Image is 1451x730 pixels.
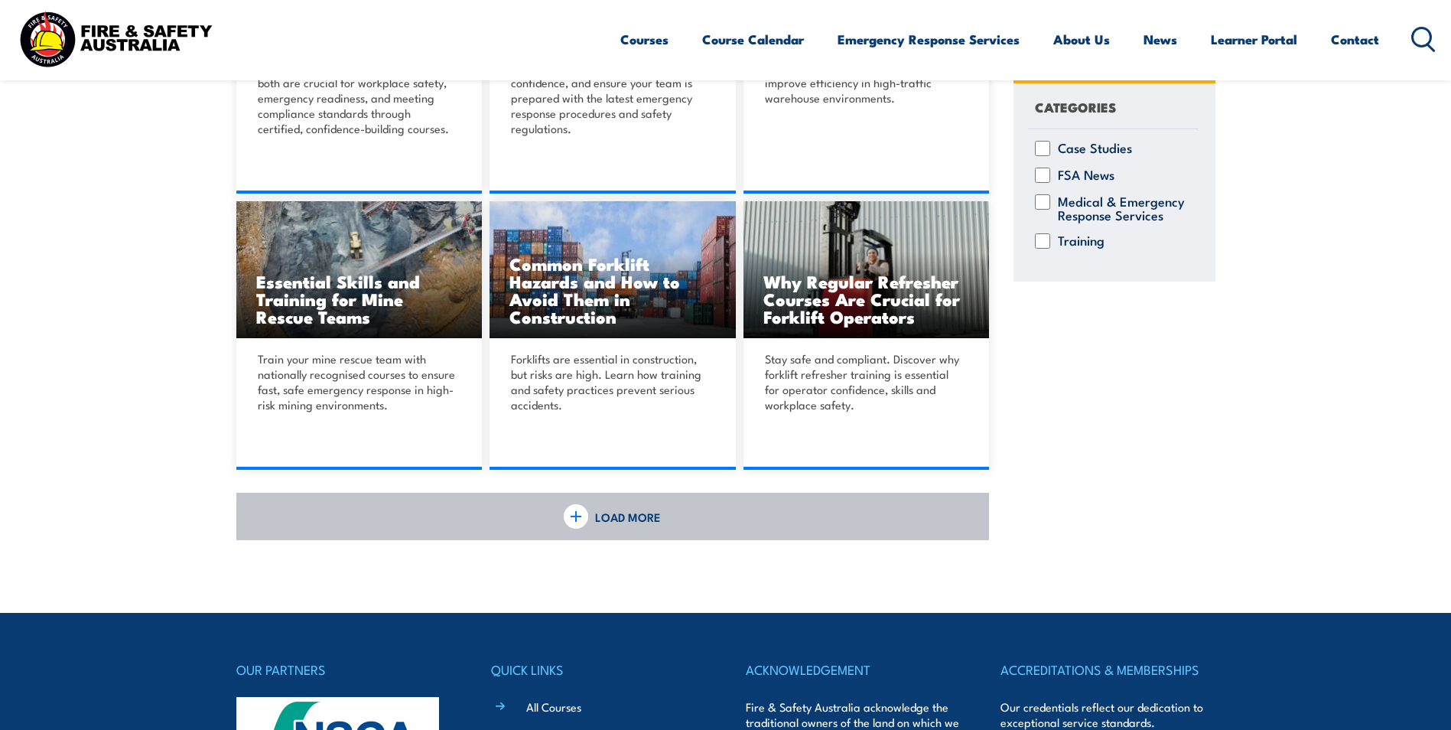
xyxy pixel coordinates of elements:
a: All Courses [526,699,581,715]
h3: Why Regular Refresher Courses Are Crucial for Forklift Operators [763,272,970,325]
a: About Us [1053,19,1110,60]
span: LOAD MORE [595,510,661,524]
h4: QUICK LINKS [491,659,705,680]
p: Train your mine rescue team with nationally recognised courses to ensure fast, safe emergency res... [258,351,457,412]
img: pexels-aan-amrin-383798812-14801547 [490,201,736,339]
a: LOAD MORE [236,493,990,540]
a: Contact [1331,19,1379,60]
img: pexels-tomfisk-2101135 [236,201,483,339]
p: Understand the difference between CPR and first aid training, and why both are crucial for workpl... [258,44,457,136]
a: Courses [620,19,669,60]
p: Forklifts are essential in construction, but risks are high. Learn how training and safety practi... [511,351,710,412]
h4: ACCREDITATIONS & MEMBERSHIPS [1000,659,1215,680]
img: pexels-tiger-lily-4487423 [743,201,990,339]
a: Common Forklift Hazards and How to Avoid Them in Construction [490,201,736,339]
a: Why Regular Refresher Courses Are Crucial for Forklift Operators [743,201,990,339]
h4: OUR PARTNERS [236,659,451,680]
p: Our credentials reflect our dedication to exceptional service standards. [1000,699,1215,730]
a: Learner Portal [1211,19,1297,60]
p: Stay safe and compliant. Discover why forklift refresher training is essential for operator confi... [765,351,964,412]
a: Essential Skills and Training for Mine Rescue Teams [236,201,483,339]
a: Emergency Response Services [838,19,1020,60]
p: Fire warden training should be renewed yearly to stay compliant, build confidence, and ensure you... [511,44,710,136]
label: Case Studies [1058,141,1132,156]
h4: ACKNOWLEDGEMENT [746,659,960,680]
label: Training [1058,233,1105,249]
h4: CATEGORIES [1035,96,1116,117]
h3: Essential Skills and Training for Mine Rescue Teams [256,272,463,325]
a: Course Calendar [702,19,804,60]
label: Medical & Emergency Response Services [1058,194,1192,222]
h3: Common Forklift Hazards and How to Avoid Them in Construction [509,255,716,325]
a: News [1144,19,1177,60]
label: FSA News [1058,168,1114,183]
